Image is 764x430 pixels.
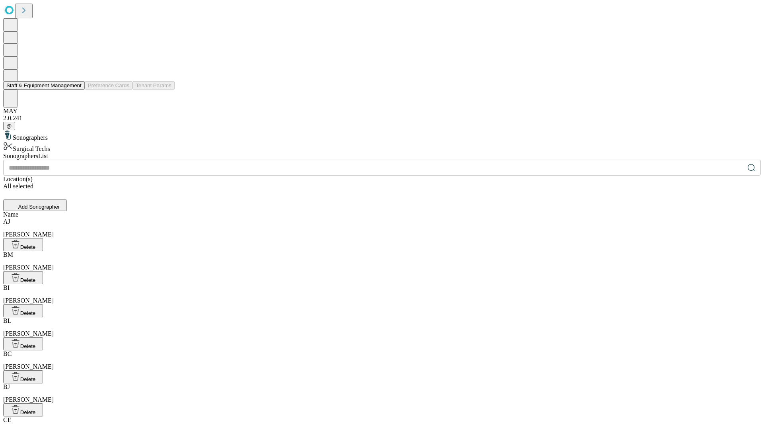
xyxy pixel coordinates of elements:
[3,317,761,337] div: [PERSON_NAME]
[3,337,43,350] button: Delete
[3,370,43,383] button: Delete
[3,183,761,190] div: All selected
[133,81,175,90] button: Tenant Params
[3,218,10,225] span: AJ
[3,176,33,182] span: Location(s)
[3,152,761,160] div: Sonographers List
[3,199,67,211] button: Add Sonographer
[85,81,133,90] button: Preference Cards
[3,107,761,115] div: MAY
[3,122,15,130] button: @
[20,244,36,250] span: Delete
[3,416,11,423] span: CE
[3,251,13,258] span: BM
[3,403,43,416] button: Delete
[3,115,761,122] div: 2.0.241
[3,383,761,403] div: [PERSON_NAME]
[3,238,43,251] button: Delete
[18,204,60,210] span: Add Sonographer
[3,271,43,284] button: Delete
[20,409,36,415] span: Delete
[6,123,12,129] span: @
[3,218,761,238] div: [PERSON_NAME]
[3,284,10,291] span: BI
[20,343,36,349] span: Delete
[3,211,761,218] div: Name
[3,350,761,370] div: [PERSON_NAME]
[3,304,43,317] button: Delete
[3,284,761,304] div: [PERSON_NAME]
[3,350,12,357] span: BC
[20,277,36,283] span: Delete
[20,310,36,316] span: Delete
[3,383,10,390] span: BJ
[20,376,36,382] span: Delete
[3,130,761,141] div: Sonographers
[3,251,761,271] div: [PERSON_NAME]
[3,317,11,324] span: BL
[3,81,85,90] button: Staff & Equipment Management
[3,141,761,152] div: Surgical Techs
